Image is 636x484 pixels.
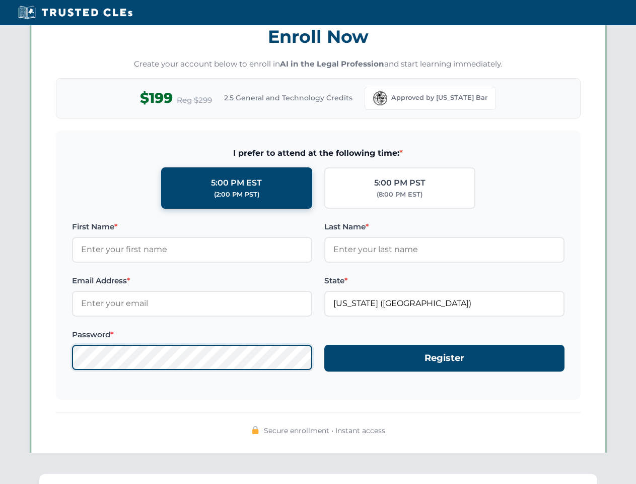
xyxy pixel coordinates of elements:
[224,92,352,103] span: 2.5 General and Technology Credits
[374,176,426,190] div: 5:00 PM PST
[211,176,262,190] div: 5:00 PM EST
[324,345,564,372] button: Register
[377,190,422,200] div: (8:00 PM EST)
[280,59,384,69] strong: AI in the Legal Profession
[391,93,487,103] span: Approved by [US_STATE] Bar
[72,221,312,233] label: First Name
[72,275,312,287] label: Email Address
[177,94,212,106] span: Reg $299
[72,147,564,160] span: I prefer to attend at the following time:
[72,329,312,341] label: Password
[56,21,581,52] h3: Enroll Now
[251,426,259,434] img: 🔒
[264,425,385,436] span: Secure enrollment • Instant access
[324,221,564,233] label: Last Name
[324,291,564,316] input: Florida (FL)
[324,275,564,287] label: State
[214,190,259,200] div: (2:00 PM PST)
[140,87,173,109] span: $199
[72,237,312,262] input: Enter your first name
[72,291,312,316] input: Enter your email
[15,5,135,20] img: Trusted CLEs
[324,237,564,262] input: Enter your last name
[373,91,387,105] img: Florida Bar
[56,58,581,70] p: Create your account below to enroll in and start learning immediately.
